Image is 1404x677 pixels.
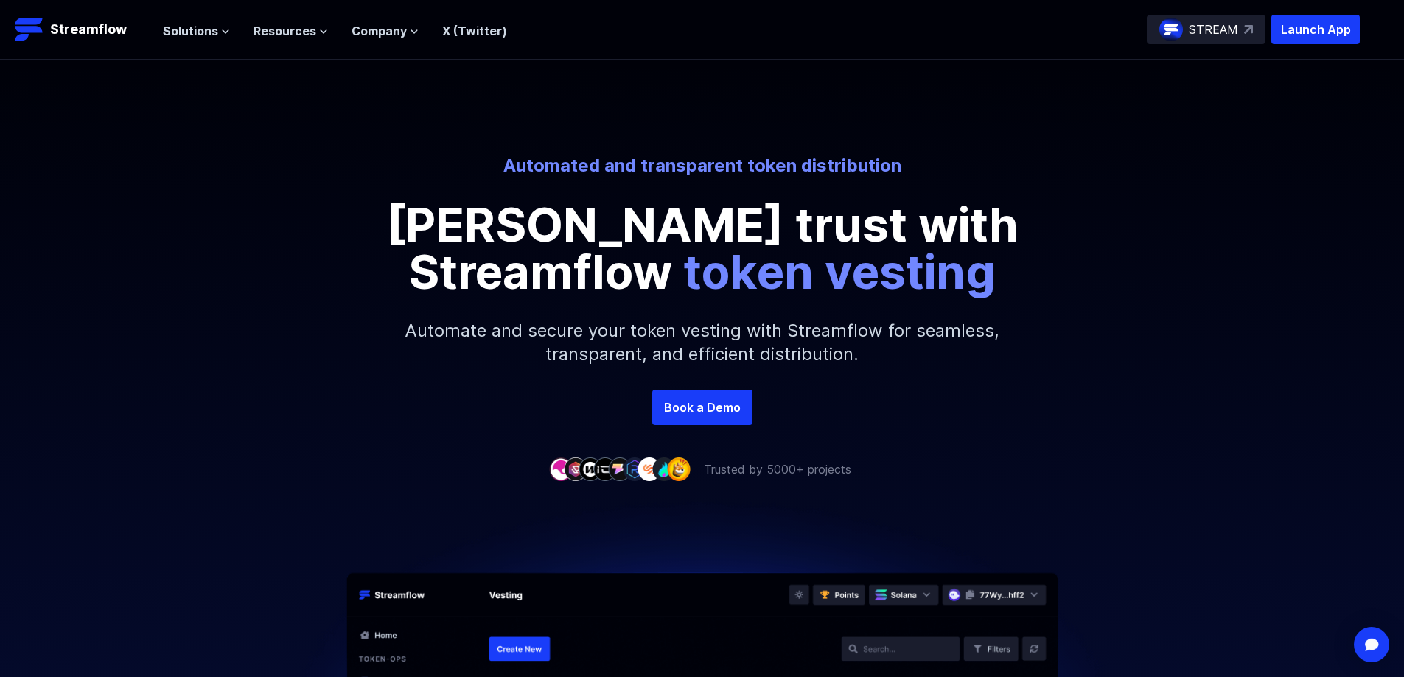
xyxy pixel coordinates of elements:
div: Open Intercom Messenger [1354,627,1389,662]
img: top-right-arrow.svg [1244,25,1253,34]
img: company-8 [652,457,676,480]
img: company-1 [549,457,573,480]
img: company-4 [593,457,617,480]
span: Solutions [163,22,218,40]
p: Automate and secure your token vesting with Streamflow for seamless, transparent, and efficient d... [385,295,1019,390]
a: Book a Demo [652,390,752,425]
p: [PERSON_NAME] trust with Streamflow [371,201,1034,295]
span: Company [352,22,407,40]
button: Company [352,22,419,40]
img: company-6 [623,457,646,480]
img: company-2 [564,457,587,480]
button: Solutions [163,22,230,40]
span: token vesting [683,243,996,300]
p: Streamflow [50,19,127,40]
p: STREAM [1189,21,1238,38]
a: STREAM [1147,15,1265,44]
img: company-5 [608,457,632,480]
button: Launch App [1271,15,1360,44]
img: company-7 [638,457,661,480]
p: Automated and transparent token distribution [294,154,1111,178]
img: streamflow-logo-circle.png [1159,18,1183,41]
img: company-9 [667,457,691,480]
span: Resources [254,22,316,40]
p: Trusted by 5000+ projects [704,460,851,478]
img: Streamflow Logo [15,15,44,44]
img: company-3 [579,457,602,480]
button: Resources [254,22,328,40]
a: Streamflow [15,15,148,44]
a: X (Twitter) [442,24,507,38]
